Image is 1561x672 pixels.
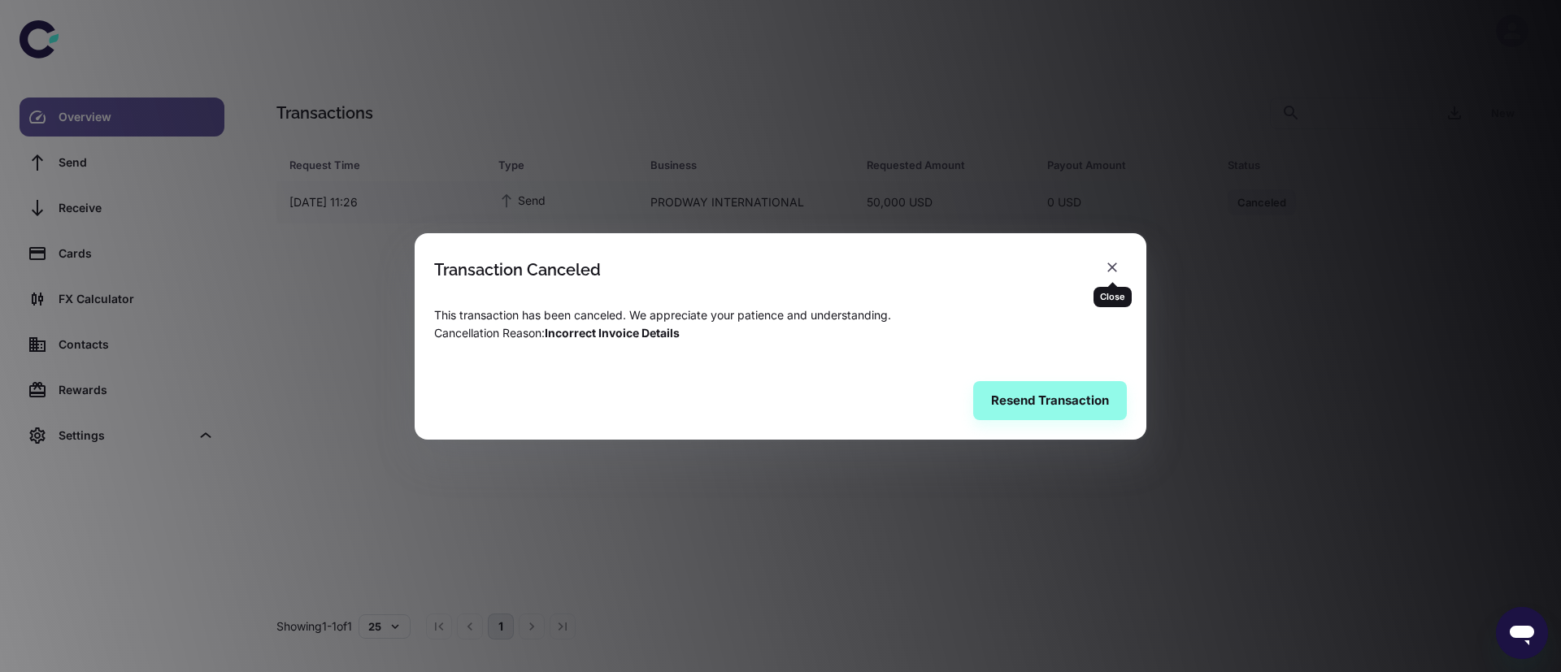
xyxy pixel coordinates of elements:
button: Resend Transaction [973,381,1127,420]
p: This transaction has been canceled. We appreciate your patience and understanding. [434,306,1127,324]
span: Incorrect Invoice Details [545,326,680,340]
iframe: Button to launch messaging window [1496,607,1548,659]
div: Transaction Canceled [434,260,601,280]
div: Close [1094,287,1132,307]
p: Cancellation Reason : [434,324,1127,342]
